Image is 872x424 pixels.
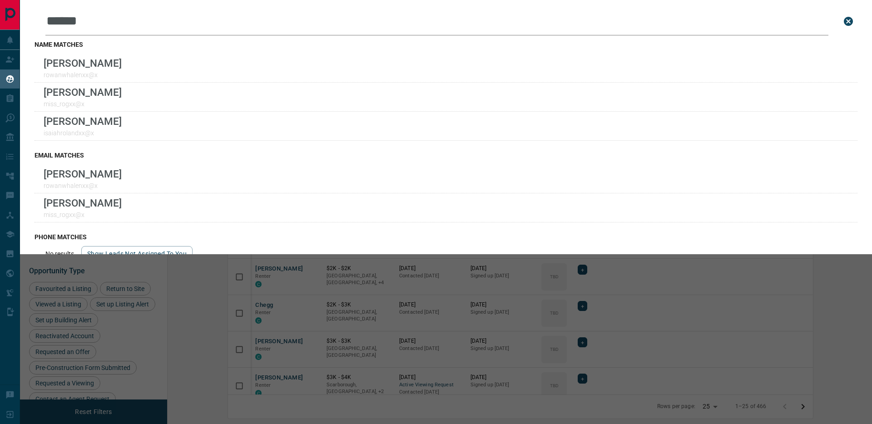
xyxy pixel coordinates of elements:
p: [PERSON_NAME] [44,57,122,69]
p: No results. [45,250,76,257]
p: miss_rogxx@x [44,211,122,218]
button: close search bar [839,12,857,30]
p: [PERSON_NAME] [44,197,122,209]
button: show leads not assigned to you [81,246,193,261]
p: isaiahrolandxx@x [44,129,122,137]
h3: email matches [35,152,857,159]
p: rowanwhalenxx@x [44,71,122,79]
h3: name matches [35,41,857,48]
p: miss_rogxx@x [44,100,122,108]
h3: phone matches [35,233,857,241]
p: [PERSON_NAME] [44,115,122,127]
p: rowanwhalenxx@x [44,182,122,189]
p: [PERSON_NAME] [44,86,122,98]
p: [PERSON_NAME] [44,168,122,180]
